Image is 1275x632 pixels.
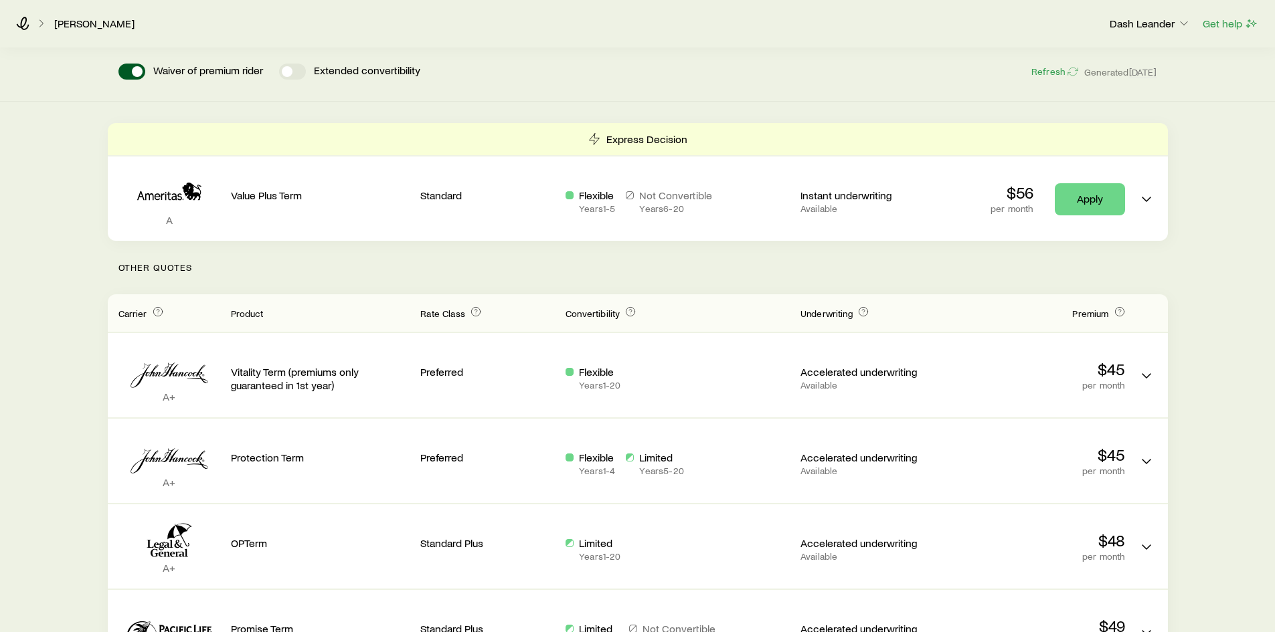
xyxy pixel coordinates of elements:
button: Get help [1202,16,1259,31]
p: Available [800,380,935,391]
p: Flexible [579,451,615,464]
p: A+ [118,561,220,574]
span: Premium [1072,308,1108,319]
p: Years 6 - 20 [639,203,712,214]
p: Protection Term [231,451,410,464]
p: Flexible [579,189,615,202]
p: Available [800,203,935,214]
p: A [118,213,220,227]
p: $48 [946,531,1125,550]
p: Available [800,551,935,562]
p: A+ [118,390,220,403]
p: OPTerm [231,536,410,550]
p: Years 1 - 4 [579,465,615,476]
span: Convertibility [566,308,620,319]
p: $56 [991,183,1033,202]
p: Value Plus Term [231,189,410,202]
span: Underwriting [800,308,853,319]
p: per month [946,465,1125,476]
div: Term quotes [108,123,1168,241]
span: Carrier [118,308,147,319]
p: Other Quotes [108,241,1168,294]
button: Refresh [1031,66,1079,78]
p: Preferred [420,451,555,464]
p: Accelerated underwriting [800,451,935,464]
p: per month [946,380,1125,391]
p: Years 1 - 20 [579,380,620,391]
p: Vitality Term (premiums only guaranteed in 1st year) [231,365,410,392]
span: [DATE] [1129,66,1157,78]
p: per month [946,551,1125,562]
p: Limited [579,536,620,550]
p: Limited [639,451,683,464]
span: Generated [1084,66,1157,78]
button: Dash Leander [1109,16,1191,32]
p: $45 [946,360,1125,379]
p: Not Convertible [639,189,712,202]
span: Product [231,308,264,319]
p: Available [800,465,935,476]
p: Flexible [579,365,620,379]
p: Express Decision [606,132,687,146]
p: Accelerated underwriting [800,536,935,550]
a: Apply [1055,183,1125,215]
p: Dash Leander [1110,17,1191,30]
p: Standard Plus [420,536,555,550]
p: Years 5 - 20 [639,465,683,476]
span: Rate Class [420,308,465,319]
p: Extended convertibility [314,64,420,80]
p: Years 1 - 5 [579,203,615,214]
p: Preferred [420,365,555,379]
a: [PERSON_NAME] [54,17,135,30]
p: Accelerated underwriting [800,365,935,379]
p: Standard [420,189,555,202]
p: A+ [118,476,220,489]
p: Instant underwriting [800,189,935,202]
p: per month [991,203,1033,214]
p: Years 1 - 20 [579,551,620,562]
p: $45 [946,445,1125,464]
p: Waiver of premium rider [153,64,263,80]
